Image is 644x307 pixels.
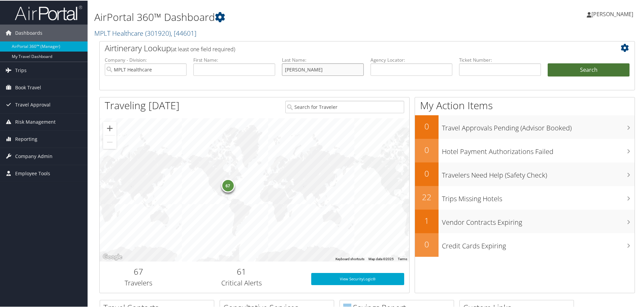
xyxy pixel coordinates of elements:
[282,56,364,63] label: Last Name:
[415,144,439,155] h2: 0
[182,278,301,287] h3: Critical Alerts
[171,28,196,37] span: , [ 44601 ]
[15,96,51,113] span: Travel Approval
[415,185,635,209] a: 22Trips Missing Hotels
[415,138,635,162] a: 0Hotel Payment Authorizations Failed
[459,56,541,63] label: Ticket Number:
[415,115,635,138] a: 0Travel Approvals Pending (Advisor Booked)
[15,4,82,20] img: airportal-logo.png
[415,162,635,185] a: 0Travelers Need Help (Safety Check)
[442,237,635,250] h3: Credit Cards Expiring
[15,164,50,181] span: Employee Tools
[94,28,196,37] a: MPLT Healthcare
[103,135,117,148] button: Zoom out
[105,98,180,112] h1: Traveling [DATE]
[415,233,635,256] a: 0Credit Cards Expiring
[145,28,171,37] span: ( 301920 )
[591,10,633,17] span: [PERSON_NAME]
[103,121,117,134] button: Zoom in
[442,166,635,179] h3: Travelers Need Help (Safety Check)
[415,214,439,226] h2: 1
[221,178,234,192] div: 67
[415,98,635,112] h1: My Action Items
[442,190,635,203] h3: Trips Missing Hotels
[442,119,635,132] h3: Travel Approvals Pending (Advisor Booked)
[587,3,640,24] a: [PERSON_NAME]
[15,79,41,95] span: Book Travel
[182,265,301,277] h2: 61
[15,130,37,147] span: Reporting
[442,143,635,156] h3: Hotel Payment Authorizations Failed
[105,42,585,53] h2: Airtinerary Lookup
[335,256,364,261] button: Keyboard shortcuts
[105,56,187,63] label: Company - Division:
[193,56,275,63] label: First Name:
[368,256,394,260] span: Map data ©2025
[101,252,124,261] a: Open this area in Google Maps (opens a new window)
[311,272,404,284] a: View SecurityLogic®
[105,265,172,277] h2: 67
[171,45,235,52] span: (at least one field required)
[415,209,635,233] a: 1Vendor Contracts Expiring
[415,238,439,249] h2: 0
[371,56,452,63] label: Agency Locator:
[285,100,404,113] input: Search for Traveler
[398,256,407,260] a: Terms (opens in new tab)
[415,120,439,131] h2: 0
[15,113,56,130] span: Risk Management
[15,61,27,78] span: Trips
[548,63,630,76] button: Search
[105,278,172,287] h3: Travelers
[442,214,635,226] h3: Vendor Contracts Expiring
[415,167,439,179] h2: 0
[94,9,458,24] h1: AirPortal 360™ Dashboard
[415,191,439,202] h2: 22
[15,24,42,41] span: Dashboards
[15,147,53,164] span: Company Admin
[101,252,124,261] img: Google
